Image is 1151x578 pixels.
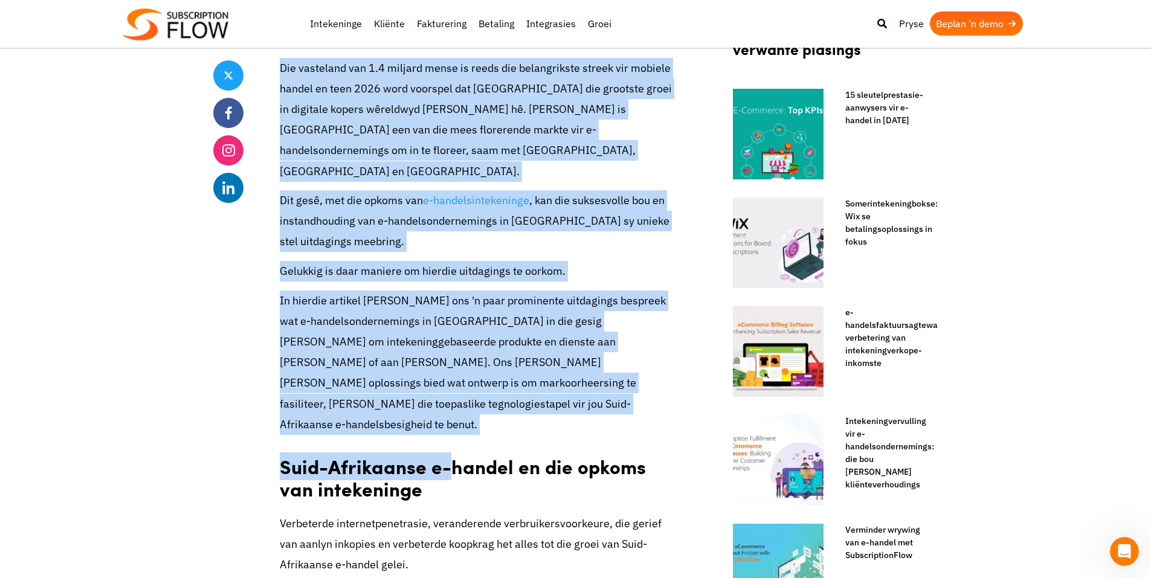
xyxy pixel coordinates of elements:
[833,89,926,127] a: 15 sleutelprestasie-aanwysers vir e-handel in [DATE]
[411,11,472,36] a: Fakturering
[833,524,926,562] a: Verminder wrywing van e-handel met SubscriptionFlow
[733,89,824,179] img: Sleutelprestasie-aanwysers vir e-handel
[368,11,411,36] a: Kliënte
[520,11,582,36] a: Integrasies
[930,11,1023,36] a: Beplan 'n demo
[1110,537,1139,566] iframe: Intercom live chat
[280,513,679,576] p: Verbeterde internetpenetrasie, veranderende verbruikersvoorkeure, die gerief van aanlyn inkopies ...
[733,415,824,506] img: Intekeningvervulling vir e-handelsondernemings
[733,40,926,70] h2: verwante plasings
[280,58,679,182] p: Die vasteland van 1.4 miljard mense is reeds die belangrikste streek vir mobiele handel en teen 2...
[833,415,926,491] a: Intekeningvervulling vir e-handelsondernemings: die bou [PERSON_NAME] kliënteverhoudings
[123,8,228,40] img: Intekeningvloei
[893,11,930,36] a: Pryse
[280,291,679,435] p: In hierdie artikel [PERSON_NAME] ons 'n paar prominente uitdagings bespreek wat e-handelsondernem...
[733,197,824,288] img: Wix-betaalopsie vir boksintekeninge
[472,11,520,36] a: Betaling
[304,11,368,36] a: Intekeninge
[833,306,926,370] a: e-handelsfaktuursagteware: verbetering van intekeningverkope-inkomste
[280,261,679,281] p: Gelukkig is daar maniere om hierdie uitdagings te oorkom.
[733,306,824,397] img: Sagteware vir e-handel
[582,11,617,36] a: Groei
[833,197,926,248] a: Somerintekeningbokse: Wix se betalingsoplossings in fokus
[280,452,646,503] strong: Suid-Afrikaanse e-handel en die opkoms van intekeninge
[280,190,679,252] p: Dit gesê, met die opkoms van , kan die suksesvolle bou en instandhouding van e-handelsonderneming...
[423,193,529,207] a: e-handelsintekeninge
